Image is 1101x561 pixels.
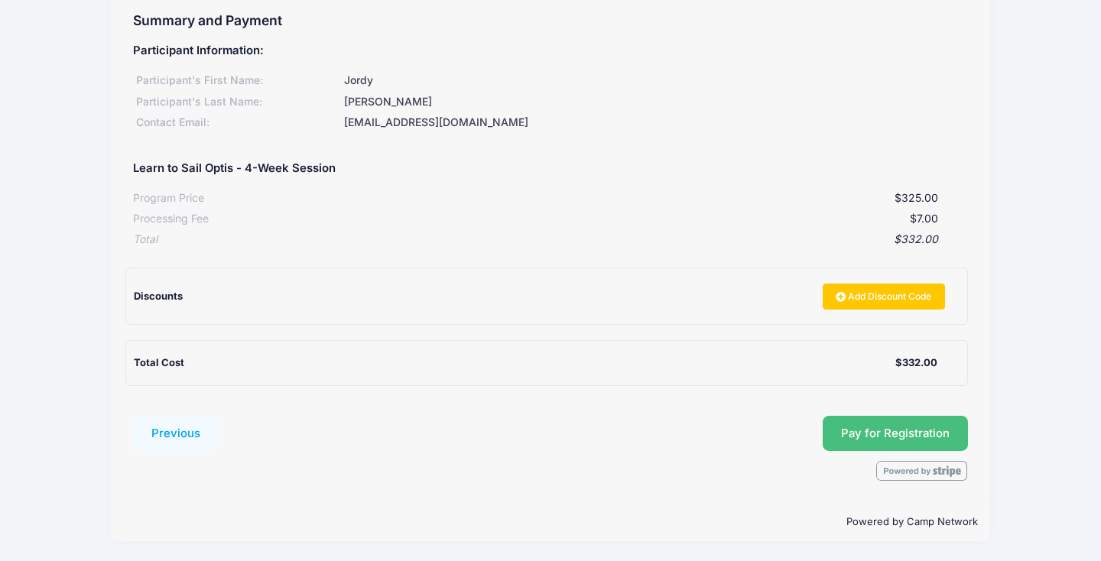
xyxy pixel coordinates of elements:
div: $332.00 [895,355,937,371]
button: Previous [133,416,219,451]
span: Pay for Registration [841,426,950,440]
div: Jordy [342,73,968,89]
div: Total [133,232,158,248]
div: Processing Fee [133,211,209,227]
button: Pay for Registration [823,416,968,451]
span: $325.00 [895,191,938,204]
div: Participant's First Name: [133,73,342,89]
div: $332.00 [158,232,938,248]
div: Participant's Last Name: [133,94,342,110]
h3: Summary and Payment [133,12,968,28]
div: Total Cost [134,355,895,371]
h5: Learn to Sail Optis - 4-Week Session [133,162,336,176]
div: $7.00 [209,211,938,227]
div: Program Price [133,190,204,206]
p: Powered by Camp Network [123,514,978,530]
div: Contact Email: [133,115,342,131]
div: [PERSON_NAME] [342,94,968,110]
h5: Participant Information: [133,44,968,58]
div: [EMAIL_ADDRESS][DOMAIN_NAME] [342,115,968,131]
a: Add Discount Code [823,284,945,310]
span: Discounts [134,290,183,302]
